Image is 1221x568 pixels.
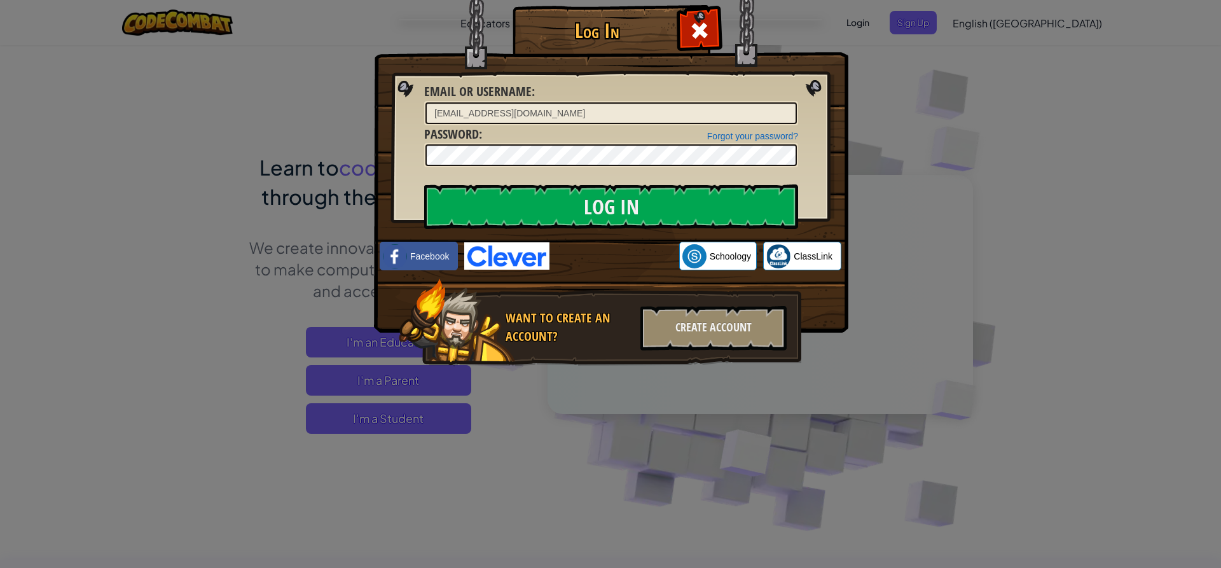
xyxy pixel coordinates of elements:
[682,244,707,268] img: schoology.png
[424,83,535,101] label: :
[506,309,633,345] div: Want to create an account?
[410,250,449,263] span: Facebook
[464,242,549,270] img: clever-logo-blue.png
[383,244,407,268] img: facebook_small.png
[766,244,790,268] img: classlink-logo-small.png
[549,242,679,270] iframe: Sign in with Google Button
[424,184,798,229] input: Log In
[516,20,678,42] h1: Log In
[710,250,751,263] span: Schoology
[424,83,532,100] span: Email or Username
[424,125,479,142] span: Password
[424,125,482,144] label: :
[794,250,832,263] span: ClassLink
[707,131,798,141] a: Forgot your password?
[640,306,787,350] div: Create Account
